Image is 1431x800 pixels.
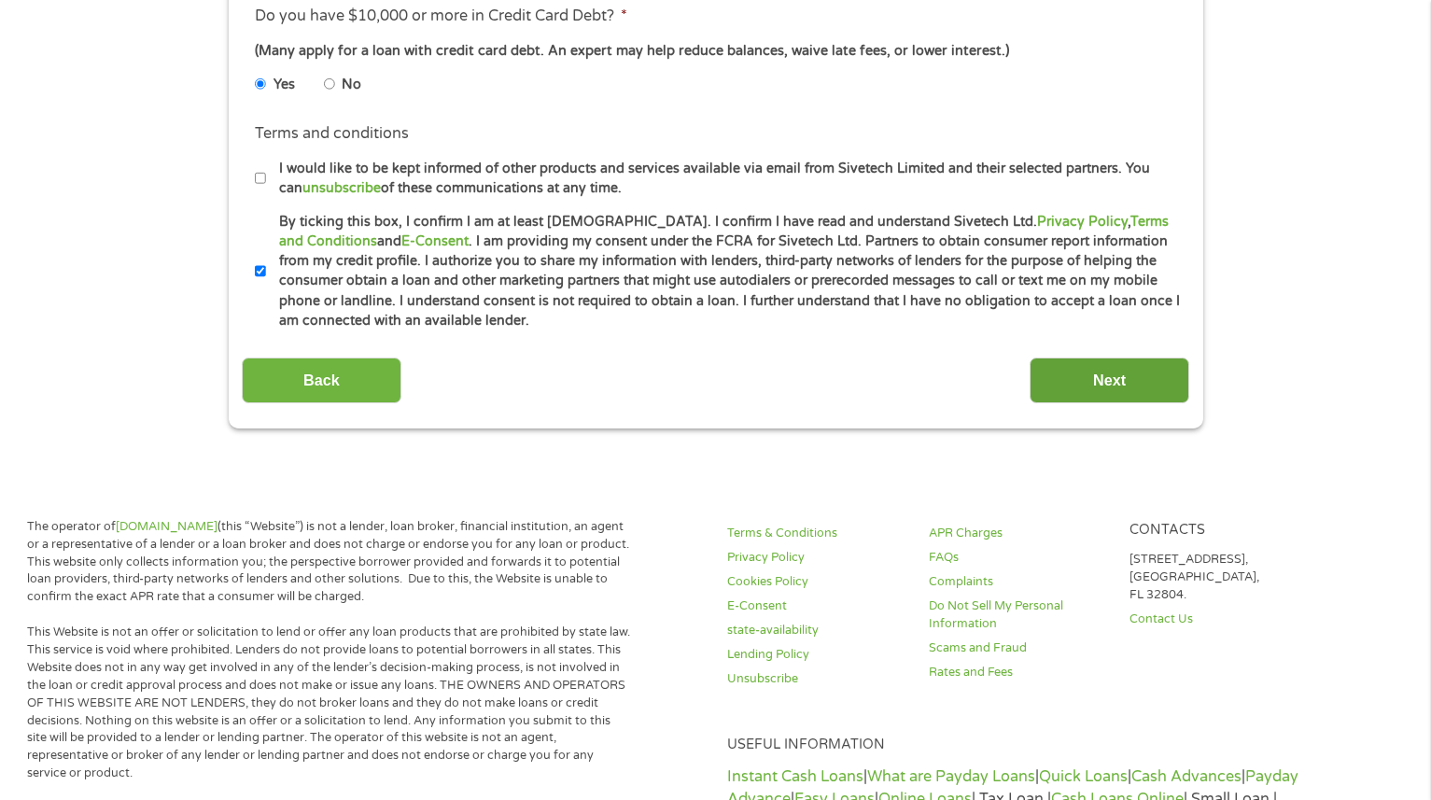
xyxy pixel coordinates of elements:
a: Complaints [929,573,1108,591]
label: By ticking this box, I confirm I am at least [DEMOGRAPHIC_DATA]. I confirm I have read and unders... [266,212,1182,331]
label: Terms and conditions [255,124,409,144]
a: Unsubscribe [727,670,906,688]
a: Do Not Sell My Personal Information [929,597,1108,633]
a: E-Consent [727,597,906,615]
a: Terms and Conditions [279,214,1169,249]
a: APR Charges [929,525,1108,542]
a: Privacy Policy [1037,214,1128,230]
input: Next [1030,358,1189,403]
p: This Website is not an offer or solicitation to lend or offer any loan products that are prohibit... [27,624,632,782]
label: No [342,75,361,95]
p: The operator of (this “Website”) is not a lender, loan broker, financial institution, an agent or... [27,518,632,606]
a: Rates and Fees [929,664,1108,681]
a: Lending Policy [727,646,906,664]
h4: Contacts [1129,522,1309,540]
a: Instant Cash Loans [727,767,863,786]
a: Contact Us [1129,611,1309,628]
a: unsubscribe [302,180,381,196]
a: state-availability [727,622,906,639]
a: Privacy Policy [727,549,906,567]
a: Terms & Conditions [727,525,906,542]
h4: Useful Information [727,737,1309,754]
a: Cookies Policy [727,573,906,591]
label: Yes [274,75,295,95]
label: Do you have $10,000 or more in Credit Card Debt? [255,7,627,26]
a: Cash Advances [1131,767,1242,786]
a: What are Payday Loans [867,767,1035,786]
a: Quick Loans [1039,767,1128,786]
a: [DOMAIN_NAME] [116,519,217,534]
input: Back [242,358,401,403]
label: I would like to be kept informed of other products and services available via email from Sivetech... [266,159,1182,199]
a: E-Consent [401,233,469,249]
a: Scams and Fraud [929,639,1108,657]
div: (Many apply for a loan with credit card debt. An expert may help reduce balances, waive late fees... [255,41,1175,62]
p: [STREET_ADDRESS], [GEOGRAPHIC_DATA], FL 32804. [1129,551,1309,604]
a: FAQs [929,549,1108,567]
